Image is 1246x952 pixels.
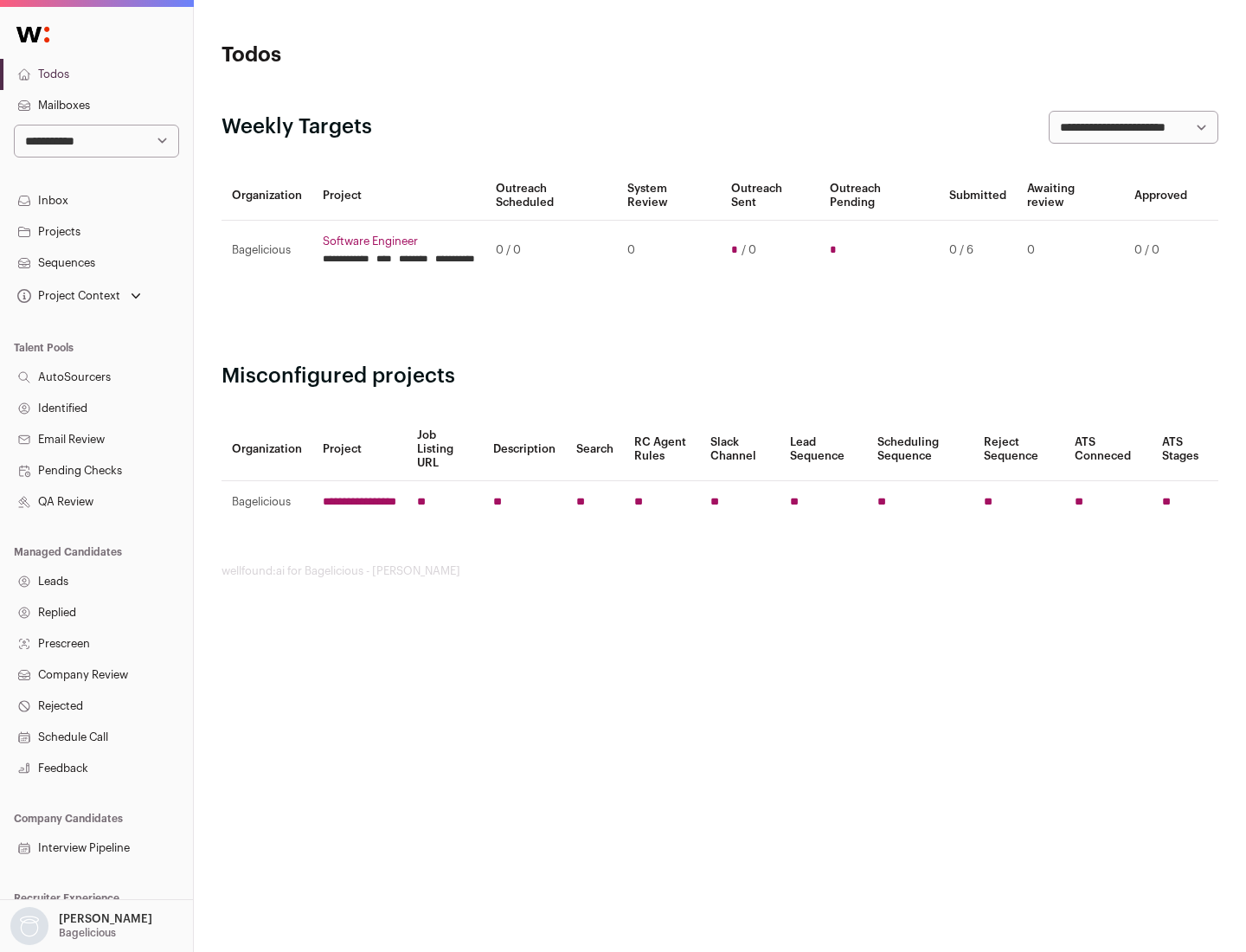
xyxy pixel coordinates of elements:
p: Bagelicious [59,926,116,940]
td: Bagelicious [222,481,312,524]
th: Outreach Sent [721,171,820,221]
th: Search [566,418,624,481]
td: 0 / 0 [1124,221,1198,280]
th: Job Listing URL [407,418,483,481]
p: [PERSON_NAME] [59,912,152,926]
h2: Weekly Targets [222,113,372,141]
h2: Misconfigured projects [222,363,1218,390]
footer: wellfound:ai for Bagelicious - [PERSON_NAME] [222,564,1218,578]
a: Software Engineer [323,235,475,248]
th: Project [312,418,407,481]
th: Reject Sequence [973,418,1065,481]
th: Slack Channel [700,418,780,481]
th: Description [483,418,566,481]
th: Outreach Scheduled [485,171,617,221]
th: Lead Sequence [780,418,867,481]
th: Outreach Pending [819,171,938,221]
th: Organization [222,171,312,221]
h1: Todos [222,42,554,69]
td: 0 / 0 [485,221,617,280]
th: ATS Conneced [1064,418,1151,481]
th: Organization [222,418,312,481]
td: Bagelicious [222,221,312,280]
div: Project Context [14,289,120,303]
img: Wellfound [7,17,59,52]
button: Open dropdown [7,907,156,945]
th: ATS Stages [1152,418,1218,481]
th: Scheduling Sequence [867,418,973,481]
th: RC Agent Rules [624,418,699,481]
td: 0 [1017,221,1124,280]
th: Approved [1124,171,1198,221]
th: Project [312,171,485,221]
img: nopic.png [10,907,48,945]
th: System Review [617,171,720,221]
th: Submitted [939,171,1017,221]
th: Awaiting review [1017,171,1124,221]
td: 0 [617,221,720,280]
span: / 0 [742,243,756,257]
button: Open dropdown [14,284,145,308]
td: 0 / 6 [939,221,1017,280]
